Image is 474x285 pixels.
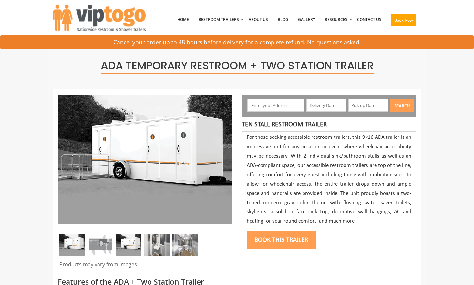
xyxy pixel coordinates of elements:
[352,3,386,36] a: Contact Us
[53,5,146,31] img: VIPTOGO
[391,14,416,26] button: Book Now
[242,121,411,128] h4: Ten Stall Restroom Trailer
[320,3,352,36] a: Resources
[58,261,232,272] div: Products may vary from images
[293,3,320,36] a: Gallery
[101,58,374,74] span: ADA Temporary Restroom + Two Station Trailer
[348,99,388,112] input: Pick up Date
[306,99,346,112] input: Delivery Date
[390,99,414,112] button: Search
[194,3,244,36] a: Restroom Trailers
[273,3,293,36] a: Blog
[247,231,316,249] button: Book this trailer
[386,3,421,40] a: Book Now
[88,234,113,256] img: A detailed image of ADA +2 trailer floor plan
[247,99,304,112] input: Enter your Address
[247,133,411,226] p: For those seeking accessible restroom trailers, this 9×16 ADA trailer is an impressive unit for a...
[116,234,141,256] img: Three restrooms out of which one ADA, one female and one male
[172,3,194,36] a: Home
[144,234,170,256] img: Inside view of inside of ADA + 2 with luxury sink and mirror
[172,234,198,256] img: Inside view of ADA+2 in gray with one sink, stall and interior decorations
[59,234,85,256] img: Three restrooms out of which one ADA, one female and one male
[58,95,232,224] img: Three restrooms out of which one ADA, one female and one male
[244,3,273,36] a: About Us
